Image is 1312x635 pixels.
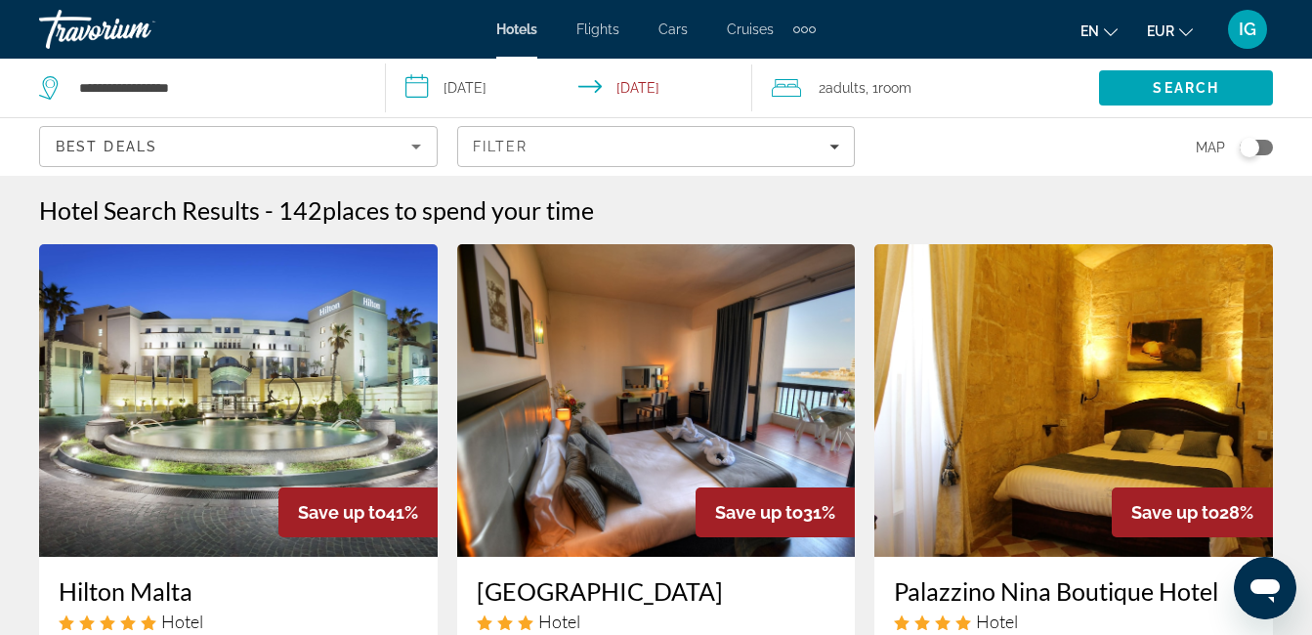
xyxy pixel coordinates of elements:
a: Flights [576,21,619,37]
div: 31% [696,487,855,537]
a: Hotels [496,21,537,37]
span: en [1080,23,1099,39]
div: 3 star Hotel [477,611,836,632]
img: Palazzino Nina Boutique Hotel [874,244,1273,557]
button: Change currency [1147,17,1193,45]
span: Hotel [976,611,1018,632]
span: Adults [825,80,866,96]
button: Filters [457,126,856,167]
span: Save up to [1131,502,1219,523]
span: Hotel [538,611,580,632]
button: Search [1099,70,1273,106]
a: Travorium [39,4,234,55]
span: Best Deals [56,139,157,154]
a: Palazzino Nina Boutique Hotel [894,576,1253,606]
button: User Menu [1222,9,1273,50]
button: Select check in and out date [386,59,752,117]
span: Save up to [715,502,803,523]
img: Hilton Malta [39,244,438,557]
h2: 142 [278,195,594,225]
span: Save up to [298,502,386,523]
mat-select: Sort by [56,135,421,158]
h1: Hotel Search Results [39,195,260,225]
a: Cruises [727,21,774,37]
span: Filter [473,139,529,154]
div: 28% [1112,487,1273,537]
span: Search [1153,80,1219,96]
input: Search hotel destination [77,73,356,103]
a: [GEOGRAPHIC_DATA] [477,576,836,606]
span: Hotel [161,611,203,632]
span: IG [1239,20,1256,39]
button: Change language [1080,17,1118,45]
button: Toggle map [1225,139,1273,156]
span: places to spend your time [322,195,594,225]
a: Hilton Malta [59,576,418,606]
span: , 1 [866,74,911,102]
iframe: Button to launch messaging window [1234,557,1296,619]
span: Room [878,80,911,96]
span: EUR [1147,23,1174,39]
span: 2 [819,74,866,102]
span: Map [1196,134,1225,161]
button: Extra navigation items [793,14,816,45]
button: Travelers: 2 adults, 0 children [752,59,1099,117]
span: - [265,195,274,225]
div: 4 star Hotel [894,611,1253,632]
a: Cars [658,21,688,37]
div: 5 star Hotel [59,611,418,632]
img: St Julian's Bay Hotel [457,244,856,557]
div: 41% [278,487,438,537]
